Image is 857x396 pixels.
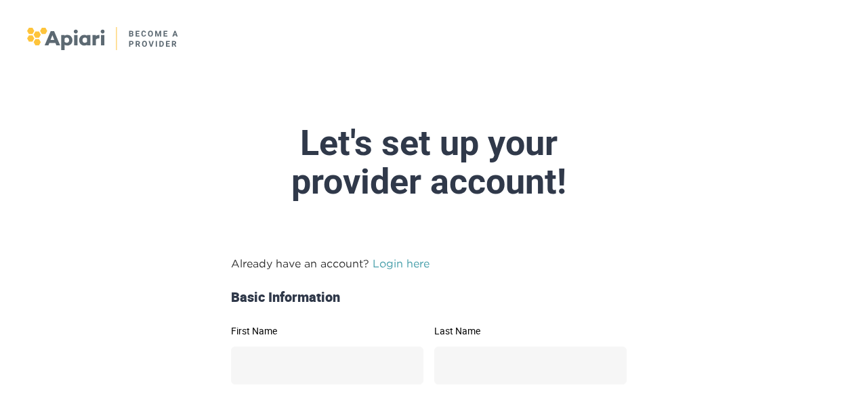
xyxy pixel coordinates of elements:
p: Already have an account? [231,255,627,271]
div: Basic Information [226,288,632,307]
a: Login here [373,257,430,269]
img: logo [27,27,180,50]
label: First Name [231,326,423,336]
label: Last Name [434,326,627,336]
div: Let's set up your provider account! [109,124,749,201]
